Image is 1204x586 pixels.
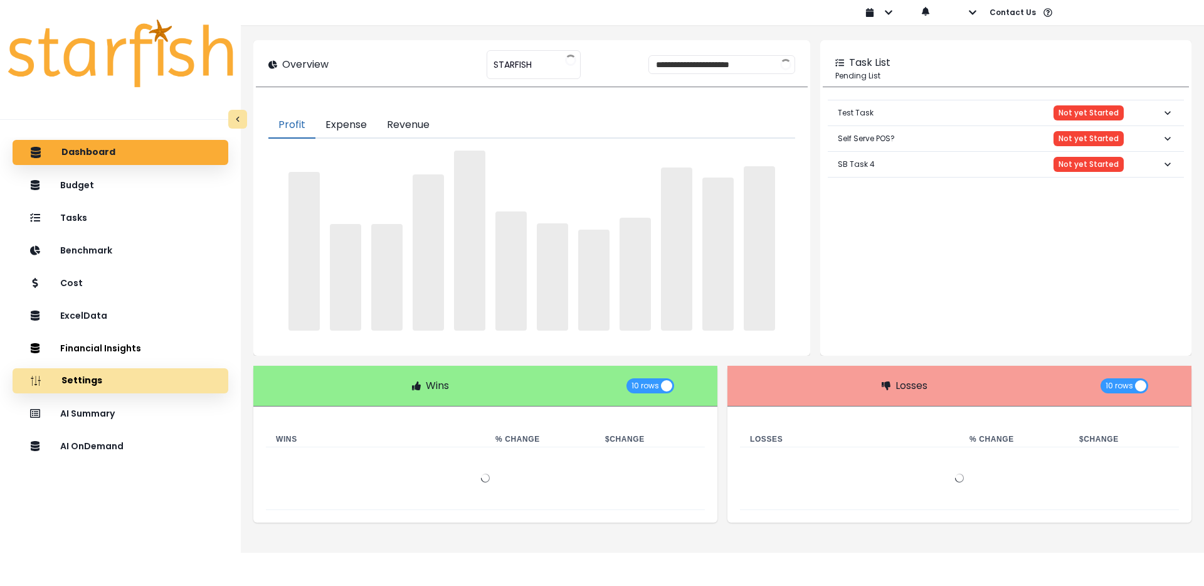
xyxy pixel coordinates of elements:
span: Not yet Started [1059,134,1119,143]
button: Settings [13,368,228,393]
button: Tasks [13,205,228,230]
span: ‌ [495,211,527,331]
button: Test TaskNot yet Started [828,100,1184,125]
button: Profit [268,112,315,139]
span: ‌ [744,166,775,330]
span: ‌ [661,168,692,330]
button: Self Serve POS?Not yet Started [828,126,1184,151]
th: % Change [485,432,595,447]
button: ExcelData [13,303,228,328]
span: ‌ [288,172,320,330]
span: ‌ [620,218,651,331]
span: STARFISH [494,51,532,78]
p: Pending List [835,70,1176,82]
button: Expense [315,112,377,139]
p: Benchmark [60,245,112,256]
th: $ Change [1069,432,1179,447]
span: 10 rows [631,378,659,393]
p: AI OnDemand [60,441,124,452]
span: Not yet Started [1059,109,1119,117]
p: Overview [282,57,329,72]
button: Dashboard [13,140,228,165]
th: $ Change [595,432,705,447]
button: Revenue [377,112,440,139]
button: AI Summary [13,401,228,426]
span: ‌ [413,174,444,330]
span: ‌ [702,178,734,331]
span: ‌ [330,224,361,331]
p: Dashboard [61,147,115,158]
span: ‌ [371,224,403,331]
p: Tasks [60,213,87,223]
button: SB Task 4Not yet Started [828,152,1184,177]
span: Not yet Started [1059,160,1119,169]
p: Budget [60,180,94,191]
p: Self Serve POS? [838,123,895,154]
span: ‌ [578,230,610,331]
button: Benchmark [13,238,228,263]
button: Financial Insights [13,336,228,361]
p: Wins [426,378,449,393]
p: Losses [895,378,927,393]
p: ExcelData [60,311,107,321]
button: Budget [13,173,228,198]
th: % Change [959,432,1069,447]
p: Test Task [838,97,874,129]
button: Cost [13,270,228,296]
p: Cost [60,278,83,289]
p: Task List [849,55,890,70]
p: AI Summary [60,408,115,419]
span: ‌ [537,223,568,331]
p: SB Task 4 [838,149,875,180]
th: Losses [740,432,959,447]
span: ‌ [454,151,485,331]
span: 10 rows [1106,378,1133,393]
button: AI OnDemand [13,434,228,459]
th: Wins [266,432,485,447]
